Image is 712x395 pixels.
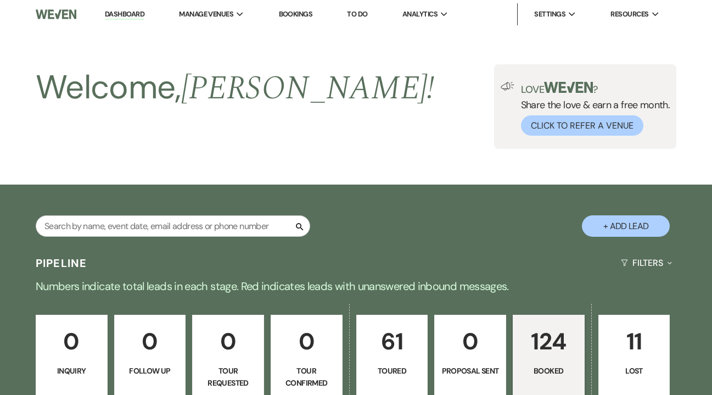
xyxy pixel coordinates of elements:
[514,82,670,136] div: Share the love & earn a free month.
[278,365,335,390] p: Tour Confirmed
[121,365,179,377] p: Follow Up
[544,82,593,93] img: weven-logo-green.svg
[43,323,100,360] p: 0
[199,365,257,390] p: Tour Requested
[179,9,233,20] span: Manage Venues
[121,323,179,360] p: 0
[402,9,438,20] span: Analytics
[520,365,578,377] p: Booked
[582,215,670,237] button: + Add Lead
[199,323,257,360] p: 0
[36,255,87,271] h3: Pipeline
[521,115,643,136] button: Click to Refer a Venue
[520,323,578,360] p: 124
[616,248,676,277] button: Filters
[363,323,421,360] p: 61
[347,9,367,19] a: To Do
[279,9,313,19] a: Bookings
[610,9,648,20] span: Resources
[105,9,144,20] a: Dashboard
[181,63,435,114] span: [PERSON_NAME] !
[363,365,421,377] p: Toured
[501,82,514,91] img: loud-speaker-illustration.svg
[36,64,435,112] h2: Welcome,
[606,323,663,360] p: 11
[43,365,100,377] p: Inquiry
[521,82,670,94] p: Love ?
[441,365,499,377] p: Proposal Sent
[606,365,663,377] p: Lost
[534,9,565,20] span: Settings
[36,3,76,26] img: Weven Logo
[441,323,499,360] p: 0
[278,323,335,360] p: 0
[36,215,310,237] input: Search by name, event date, email address or phone number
